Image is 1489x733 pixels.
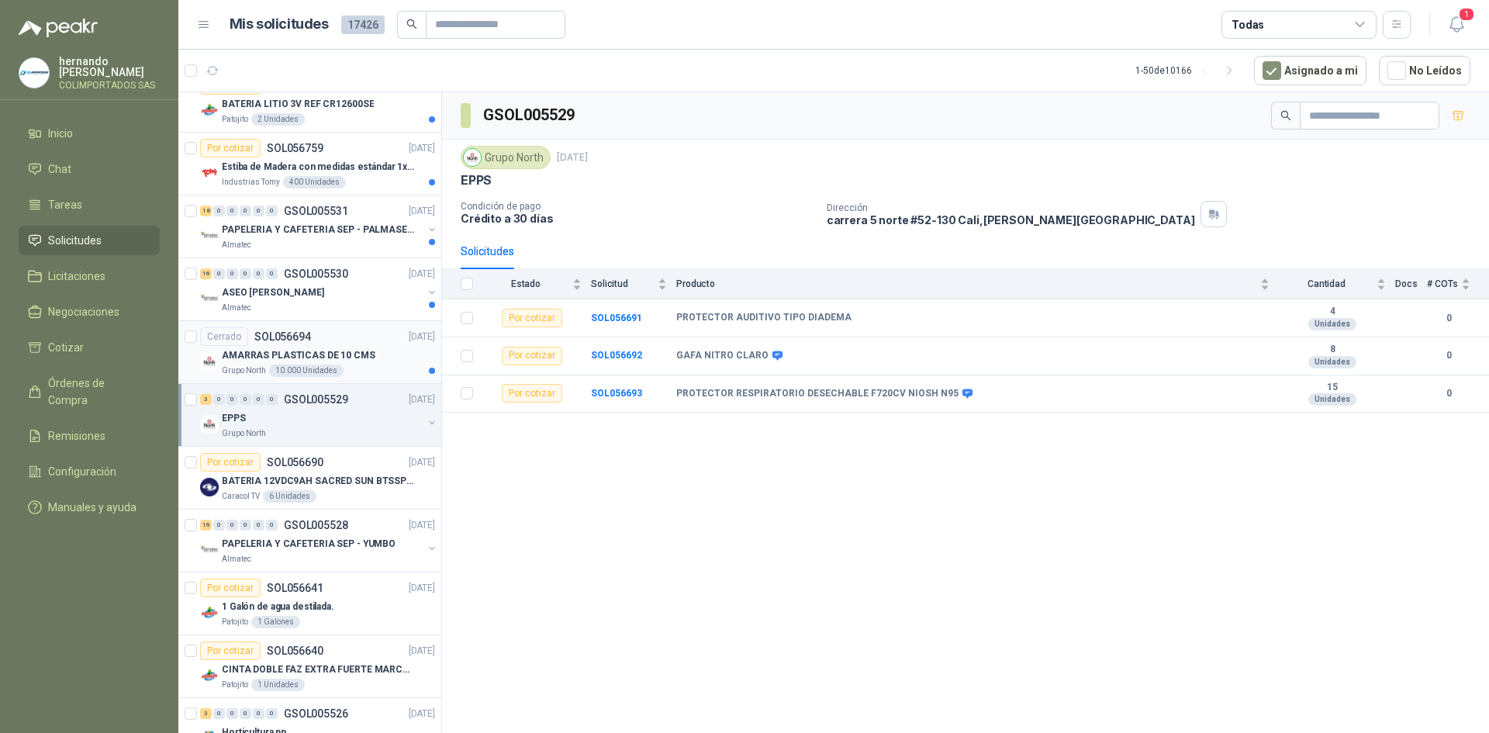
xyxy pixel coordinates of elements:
p: SOL056694 [254,331,311,342]
a: SOL056691 [591,313,642,323]
div: 18 [200,206,212,216]
span: Configuración [48,463,116,480]
p: Industrias Tomy [222,176,280,188]
p: [DATE] [557,150,588,165]
b: GAFA NITRO CLARO [676,350,769,362]
p: GSOL005526 [284,708,348,719]
div: 400 Unidades [283,176,346,188]
p: SOL056641 [267,583,323,593]
a: Por cotizarSOL056690[DATE] Company LogoBATERIA 12VDC9AH SACRED SUN BTSSP12-9HRCaracol TV6 Unidades [178,447,441,510]
p: [DATE] [409,204,435,219]
div: 0 [240,268,251,279]
span: Manuales y ayuda [48,499,136,516]
span: Negociaciones [48,303,119,320]
div: 0 [266,206,278,216]
span: Licitaciones [48,268,105,285]
div: 0 [240,394,251,405]
button: 1 [1442,11,1470,39]
div: Unidades [1308,318,1356,330]
p: GSOL005528 [284,520,348,531]
div: 0 [213,206,225,216]
div: Por cotizar [200,453,261,472]
p: [DATE] [409,267,435,282]
b: 0 [1427,348,1470,363]
th: Solicitud [591,269,676,299]
p: Patojito [222,616,248,628]
div: 0 [266,394,278,405]
div: 0 [226,206,238,216]
div: Por cotizar [200,139,261,157]
b: PROTECTOR AUDITIVO TIPO DIADEMA [676,312,852,324]
a: Por cotizarSOL056759[DATE] Company LogoEstiba de Madera con medidas estándar 1x120x15 de altoIndu... [178,133,441,195]
button: Asignado a mi [1254,56,1366,85]
span: search [406,19,417,29]
div: 0 [253,520,264,531]
div: 6 Unidades [263,490,316,503]
div: 1 Galones [251,616,300,628]
div: 0 [226,708,238,719]
button: No Leídos [1379,56,1470,85]
p: Condición de pago [461,201,814,212]
p: Almatec [222,553,251,565]
p: Almatec [222,239,251,251]
a: Negociaciones [19,297,160,327]
b: 8 [1279,344,1386,356]
span: Remisiones [48,427,105,444]
p: Grupo North [222,365,266,377]
a: Remisiones [19,421,160,451]
div: Por cotizar [200,641,261,660]
div: Solicitudes [461,243,514,260]
p: [DATE] [409,518,435,533]
img: Company Logo [200,603,219,622]
div: 0 [240,708,251,719]
h1: Mis solicitudes [230,13,329,36]
p: [DATE] [409,581,435,596]
div: 0 [240,520,251,531]
p: SOL056759 [267,143,323,154]
th: Cantidad [1279,269,1395,299]
p: PAPELERIA Y CAFETERIA SEP - PALMASECA [222,223,415,237]
b: PROTECTOR RESPIRATORIO DESECHABLE F720CV NIOSH N95 [676,388,959,400]
span: # COTs [1427,278,1458,289]
div: 0 [213,394,225,405]
b: 4 [1279,306,1386,318]
div: 1 Unidades [251,679,305,691]
p: GSOL005530 [284,268,348,279]
p: AMARRAS PLASTICAS DE 10 CMS [222,348,375,363]
p: 1 Galón de agua destilada. [222,600,334,614]
a: SOL056692 [591,350,642,361]
p: [DATE] [409,455,435,470]
img: Logo peakr [19,19,98,37]
img: Company Logo [200,666,219,685]
p: carrera 5 norte #52-130 Cali , [PERSON_NAME][GEOGRAPHIC_DATA] [827,213,1195,226]
div: Por cotizar [502,347,562,365]
span: Chat [48,161,71,178]
p: Patojito [222,679,248,691]
div: 3 [200,394,212,405]
p: [DATE] [409,141,435,156]
div: Unidades [1308,393,1356,406]
p: Grupo North [222,427,266,440]
a: Órdenes de Compra [19,368,160,415]
div: 0 [253,708,264,719]
span: search [1280,110,1291,121]
span: Tareas [48,196,82,213]
img: Company Logo [19,58,49,88]
p: EPPS [461,172,492,188]
img: Company Logo [200,164,219,182]
img: Company Logo [200,226,219,245]
p: [DATE] [409,707,435,721]
span: Cotizar [48,339,84,356]
div: Por cotizar [502,309,562,327]
p: Dirección [827,202,1195,213]
h3: GSOL005529 [483,103,577,127]
p: Estiba de Madera con medidas estándar 1x120x15 de alto [222,160,415,175]
div: 0 [226,520,238,531]
th: Producto [676,269,1279,299]
p: CINTA DOBLE FAZ EXTRA FUERTE MARCA:3M [222,662,415,677]
p: GSOL005529 [284,394,348,405]
img: Company Logo [200,541,219,559]
p: GSOL005531 [284,206,348,216]
div: 0 [266,708,278,719]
